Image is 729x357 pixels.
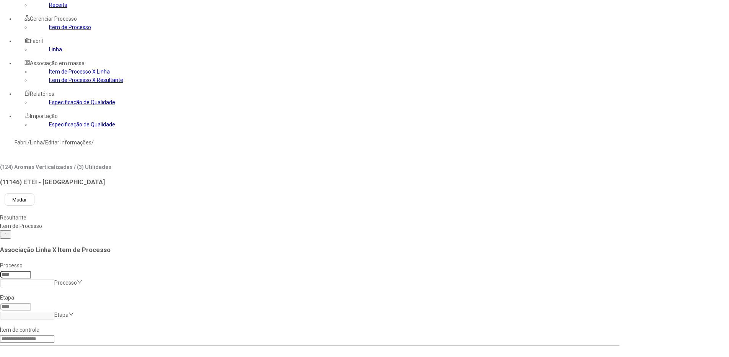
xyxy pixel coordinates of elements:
[49,24,91,30] a: Item de Processo
[30,139,43,146] a: Linha
[54,312,68,318] nz-select-placeholder: Etapa
[28,139,30,146] nz-breadcrumb-separator: /
[49,2,67,8] a: Receita
[45,139,91,146] a: Editar informações
[49,121,115,128] a: Especificação de Qualidade
[54,280,77,286] nz-select-placeholder: Processo
[49,46,62,52] a: Linha
[30,60,85,66] span: Associação em massa
[43,139,45,146] nz-breadcrumb-separator: /
[12,197,27,203] span: Mudar
[30,16,77,22] span: Gerenciar Processo
[30,91,54,97] span: Relatórios
[5,193,34,206] button: Mudar
[91,139,94,146] nz-breadcrumb-separator: /
[15,139,28,146] a: Fabril
[49,77,123,83] a: Item de Processo X Resultante
[49,69,110,75] a: Item de Processo X Linha
[30,38,43,44] span: Fabril
[30,113,58,119] span: Importação
[49,99,115,105] a: Especificação de Qualidade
